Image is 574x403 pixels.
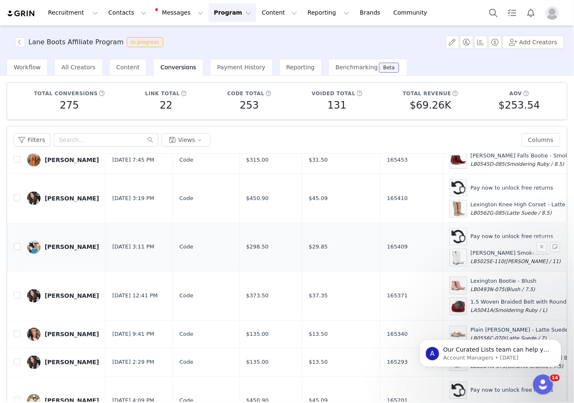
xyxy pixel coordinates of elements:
[209,3,256,22] button: Program
[180,330,193,339] span: Code
[484,3,503,22] button: Search
[15,37,167,47] span: [object Object]
[45,244,99,251] div: [PERSON_NAME]
[14,133,51,147] button: Filters
[27,192,99,205] a: [PERSON_NAME]
[7,10,36,18] img: grin logo
[112,330,154,339] span: [DATE] 9:41 PM
[470,210,505,216] span: LB0562G-085
[60,98,79,113] h5: 275
[541,6,567,20] button: Profile
[389,3,436,22] a: Community
[27,328,99,341] a: [PERSON_NAME]
[27,289,99,303] a: [PERSON_NAME]
[450,277,467,294] img: lb0493n_lexingtonbootie_blush_ps1_0525.png
[470,259,504,265] span: LB5025E-110
[45,157,99,163] div: [PERSON_NAME]
[246,156,269,164] span: $315.00
[54,133,158,147] input: Search...
[336,64,378,71] span: Benchmarking
[410,98,452,113] h5: $69.26K
[246,358,269,367] span: $135.00
[451,181,466,195] img: offset_product.svg
[240,98,259,113] h5: 253
[180,292,193,300] span: Code
[470,308,493,314] span: LA5041A
[470,249,561,266] div: [PERSON_NAME] Smokeshow
[160,64,196,71] span: Conversions
[27,241,99,254] a: [PERSON_NAME]
[407,322,574,380] iframe: Intercom notifications message
[503,35,564,49] button: Add Creators
[387,194,408,203] span: 165410
[450,152,467,168] img: lb0545d_senitafallsbootie_smolderingruby_ps1_0125.png
[112,194,154,203] span: [DATE] 3:19 PM
[14,64,40,71] span: Workflow
[246,243,269,251] span: $298.50
[34,90,98,97] h5: Total conversions
[309,358,328,367] span: $13.50
[112,243,154,251] span: [DATE] 3:11 PM
[27,356,40,369] img: 2afd73bc-2c69-420c-919e-08f59f7cef09.jpg
[180,358,193,367] span: Code
[246,292,269,300] span: $373.50
[227,90,264,97] h5: Code total
[503,3,521,22] a: Tasks
[116,64,140,71] span: Content
[28,37,124,47] h3: Lane Boots Affiliate Program
[470,233,553,241] div: Pay now to unlock free returns
[387,156,408,164] span: 165453
[470,184,553,192] div: Pay now to unlock free returns
[27,328,40,341] img: 84fed83e-7d99-4685-a76e-086e0676f714.jpg
[510,90,522,97] h5: AOV
[286,64,315,71] span: Reporting
[127,37,163,47] span: In progress
[521,133,560,147] button: Columns
[147,137,153,143] i: icon: search
[27,192,40,205] img: 2afd73bc-2c69-420c-919e-08f59f7cef09.jpg
[309,330,328,339] span: $13.50
[387,330,408,339] span: 165340
[180,243,193,251] span: Code
[27,153,99,167] a: [PERSON_NAME]
[27,356,99,369] a: [PERSON_NAME]
[61,64,95,71] span: All Creators
[112,156,154,164] span: [DATE] 7:45 PM
[309,194,328,203] span: $45.09
[387,243,408,251] span: 165409
[451,230,466,243] img: offset_product.svg
[246,194,269,203] span: $450.90
[328,98,347,113] h5: 131
[45,293,99,299] div: [PERSON_NAME]
[505,210,551,216] span: (Latte Suede / 8.5)
[309,156,328,164] span: $31.50
[162,133,210,147] button: Views
[470,161,505,167] span: LB0545D-085
[303,3,354,22] button: Reporting
[387,358,408,367] span: 165293
[45,359,99,366] div: [PERSON_NAME]
[145,90,180,97] h5: Link total
[498,98,540,113] h5: $253.54
[451,384,466,397] img: offset_product.svg
[27,289,40,303] img: 2afd73bc-2c69-420c-919e-08f59f7cef09.jpg
[470,386,553,395] div: Pay now to unlock free returns
[160,98,173,113] h5: 22
[27,153,40,167] img: 1c3df8e0-9381-42ea-95de-b25fcacc6da2.jpg
[246,330,269,339] span: $135.00
[355,3,388,22] a: Brands
[383,65,395,70] div: Beta
[504,259,561,265] span: ([PERSON_NAME] / 11)
[257,3,302,22] button: Content
[312,90,356,97] h5: Voided total
[403,90,451,97] h5: Total revenue
[309,243,328,251] span: $29.85
[27,241,40,254] img: 03e15e5d-203a-469d-bb17-9bcf89ceb8d1.jpg
[43,3,103,22] button: Recruitment
[546,6,559,20] img: placeholder-profile.jpg
[470,277,536,294] div: Lexington Bootie - Blush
